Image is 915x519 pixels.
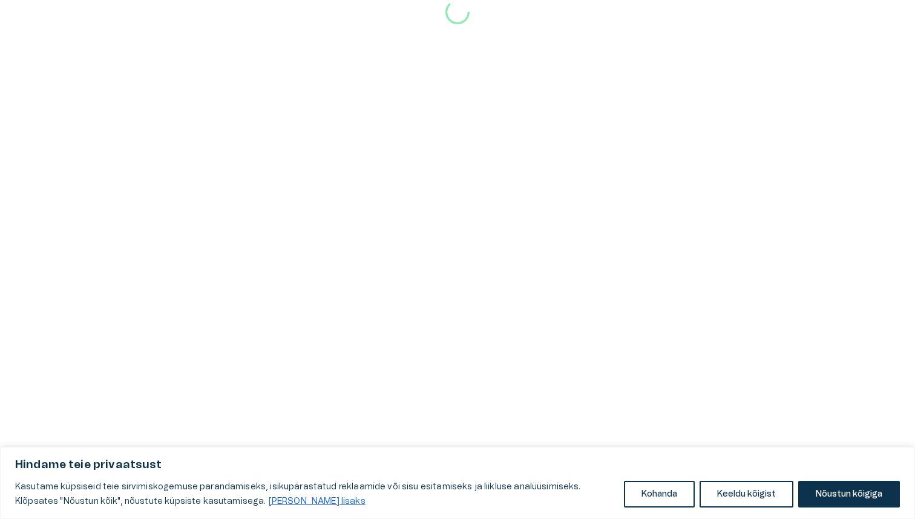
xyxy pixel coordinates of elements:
button: Keeldu kõigist [700,481,793,507]
button: Nõustun kõigiga [798,481,900,507]
button: Kohanda [624,481,695,507]
p: Hindame teie privaatsust [15,458,900,472]
a: Loe lisaks [268,497,366,506]
p: Kasutame küpsiseid teie sirvimiskogemuse parandamiseks, isikupärastatud reklaamide või sisu esita... [15,480,615,509]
